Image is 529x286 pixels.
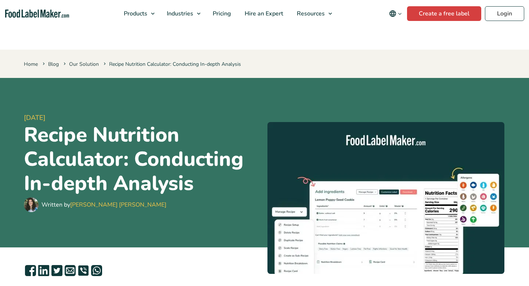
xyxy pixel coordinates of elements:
a: Create a free label [407,6,481,21]
a: Food Label Maker homepage [5,10,69,18]
button: Change language [384,6,407,21]
span: Resources [295,10,325,18]
a: [PERSON_NAME] [PERSON_NAME] [70,201,166,209]
a: Login [485,6,524,21]
h1: Recipe Nutrition Calculator: Conducting In-depth Analysis [24,123,262,196]
span: Recipe Nutrition Calculator: Conducting In-depth Analysis [102,61,241,68]
span: Products [122,10,148,18]
a: Home [24,61,38,68]
a: Our Solution [69,61,99,68]
span: [DATE] [24,113,262,123]
img: Maria Abi Hanna - Food Label Maker [24,197,39,212]
span: Pricing [210,10,232,18]
a: Blog [48,61,59,68]
div: Written by [42,200,166,209]
span: Hire an Expert [242,10,284,18]
span: Industries [165,10,194,18]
